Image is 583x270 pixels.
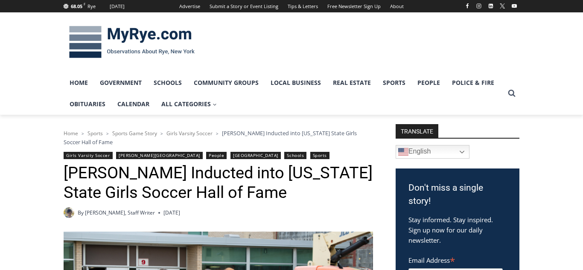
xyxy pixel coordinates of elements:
[327,72,377,93] a: Real Estate
[474,1,484,11] a: Instagram
[206,152,227,159] a: People
[64,207,74,218] a: Author image
[116,152,203,159] a: [PERSON_NAME][GEOGRAPHIC_DATA]
[497,1,507,11] a: X
[78,209,84,217] span: By
[112,130,157,137] a: Sports Game Story
[82,131,84,136] span: >
[161,99,217,109] span: All Categories
[504,86,519,101] button: View Search Form
[396,124,438,138] strong: TRANSLATE
[71,3,82,9] span: 68.05
[230,152,281,159] a: [GEOGRAPHIC_DATA]
[166,130,213,137] a: Girls Varsity Soccer
[284,152,306,159] a: Schools
[377,72,411,93] a: Sports
[64,152,113,159] a: Girls Varsity Soccer
[486,1,496,11] a: Linkedin
[408,252,503,267] label: Email Address
[188,72,265,93] a: Community Groups
[64,72,94,93] a: Home
[94,72,148,93] a: Government
[87,130,103,137] a: Sports
[446,72,500,93] a: Police & Fire
[265,72,327,93] a: Local Business
[398,147,408,157] img: en
[509,1,519,11] a: YouTube
[216,131,219,136] span: >
[111,93,155,115] a: Calendar
[85,209,155,216] a: [PERSON_NAME], Staff Writer
[64,163,373,202] h1: [PERSON_NAME] Inducted into [US_STATE] State Girls Soccer Hall of Fame
[462,1,472,11] a: Facebook
[64,207,74,218] img: (PHOTO: MyRye.com 2024 Head Intern, Editor and now Staff Writer Charlie Morris. Contributed.)Char...
[64,129,357,145] span: [PERSON_NAME] Inducted into [US_STATE] State Girls Soccer Hall of Fame
[64,72,504,115] nav: Primary Navigation
[64,93,111,115] a: Obituaries
[408,215,507,245] p: Stay informed. Stay inspired. Sign up now for our daily newsletter.
[396,145,469,159] a: English
[64,130,78,137] a: Home
[310,152,329,159] a: Sports
[163,209,180,217] time: [DATE]
[411,72,446,93] a: People
[155,93,223,115] a: All Categories
[110,3,125,10] div: [DATE]
[148,72,188,93] a: Schools
[64,129,373,146] nav: Breadcrumbs
[64,20,200,64] img: MyRye.com
[408,181,507,208] h3: Don't miss a single story!
[87,3,96,10] div: Rye
[160,131,163,136] span: >
[106,131,109,136] span: >
[84,2,85,6] span: F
